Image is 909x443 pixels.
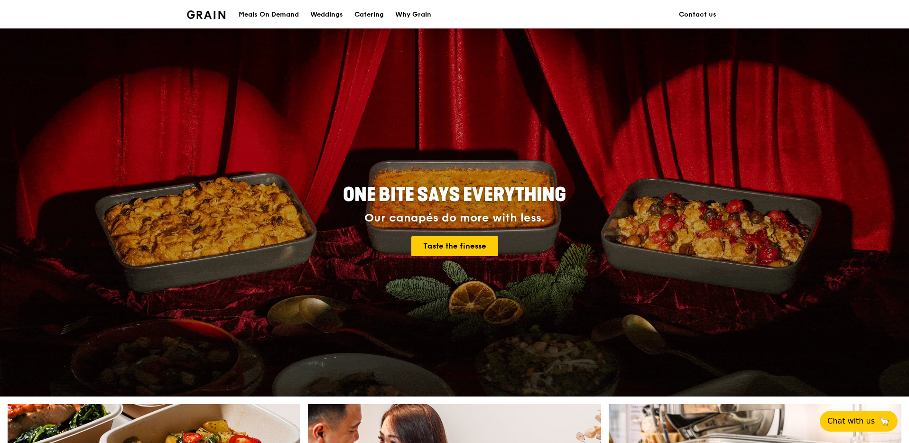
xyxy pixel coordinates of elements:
div: Catering [354,0,384,29]
span: Chat with us [827,415,875,427]
div: Weddings [310,0,343,29]
a: Taste the finesse [411,236,498,256]
span: ONE BITE SAYS EVERYTHING [343,184,566,206]
a: Catering [349,0,390,29]
a: Contact us [673,0,722,29]
a: Why Grain [390,0,437,29]
span: 🦙 [879,415,890,427]
button: Chat with us🦙 [820,411,898,432]
img: Grain [187,10,225,19]
a: Weddings [305,0,349,29]
div: Why Grain [395,0,431,29]
div: Meals On Demand [239,0,299,29]
div: Our canapés do more with less. [284,212,625,225]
